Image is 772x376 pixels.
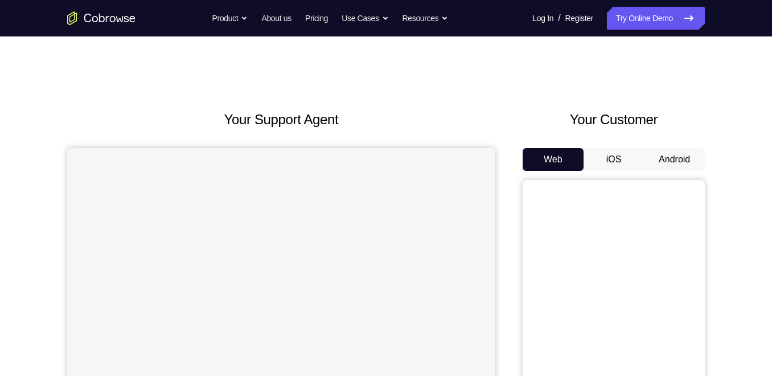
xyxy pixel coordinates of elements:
button: iOS [584,148,644,171]
a: Go to the home page [67,11,135,25]
button: Use Cases [342,7,388,30]
span: / [558,11,560,25]
h2: Your Support Agent [67,109,495,130]
h2: Your Customer [523,109,705,130]
button: Android [644,148,705,171]
button: Web [523,148,584,171]
a: Register [565,7,593,30]
a: About us [261,7,291,30]
button: Resources [403,7,449,30]
a: Pricing [305,7,328,30]
button: Product [212,7,248,30]
a: Log In [532,7,553,30]
a: Try Online Demo [607,7,705,30]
